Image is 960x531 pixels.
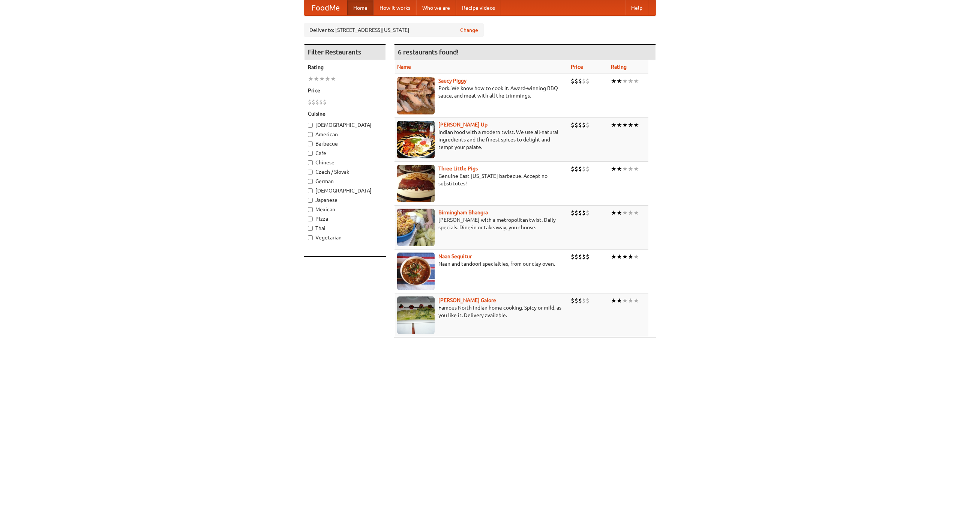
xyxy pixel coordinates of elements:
[582,165,586,173] li: $
[571,253,574,261] li: $
[315,98,319,106] li: $
[308,217,313,221] input: Pizza
[397,64,411,70] a: Name
[586,121,589,129] li: $
[616,165,622,173] li: ★
[611,165,616,173] li: ★
[397,253,435,290] img: naansequitur.jpg
[628,121,633,129] li: ★
[611,296,616,305] li: ★
[308,141,313,146] input: Barbecue
[319,75,325,83] li: ★
[582,253,586,261] li: $
[633,253,639,261] li: ★
[571,77,574,85] li: $
[633,121,639,129] li: ★
[582,121,586,129] li: $
[460,26,478,34] a: Change
[586,253,589,261] li: $
[628,77,633,85] li: ★
[347,0,373,15] a: Home
[373,0,416,15] a: How it works
[308,63,382,71] h5: Rating
[308,207,313,212] input: Mexican
[308,87,382,94] h5: Price
[616,77,622,85] li: ★
[438,209,488,215] a: Birmingham Bhangra
[586,77,589,85] li: $
[574,77,578,85] li: $
[416,0,456,15] a: Who we are
[616,296,622,305] li: ★
[313,75,319,83] li: ★
[628,296,633,305] li: ★
[611,121,616,129] li: ★
[633,296,639,305] li: ★
[438,78,466,84] a: Saucy Piggy
[633,209,639,217] li: ★
[438,253,472,259] b: Naan Sequitur
[574,296,578,305] li: $
[397,77,435,114] img: saucy.jpg
[578,209,582,217] li: $
[308,226,313,231] input: Thai
[571,296,574,305] li: $
[611,77,616,85] li: ★
[571,209,574,217] li: $
[397,304,565,319] p: Famous North Indian home cooking. Spicy or mild, as you like it. Delivery available.
[330,75,336,83] li: ★
[308,178,382,185] label: German
[571,64,583,70] a: Price
[586,209,589,217] li: $
[622,209,628,217] li: ★
[628,253,633,261] li: ★
[438,297,496,303] a: [PERSON_NAME] Galore
[625,0,648,15] a: Help
[622,296,628,305] li: ★
[308,123,313,128] input: [DEMOGRAPHIC_DATA]
[582,77,586,85] li: $
[323,98,327,106] li: $
[308,132,313,137] input: American
[308,140,382,147] label: Barbecue
[397,172,565,187] p: Genuine East [US_STATE] barbecue. Accept no substitutes!
[611,64,627,70] a: Rating
[616,121,622,129] li: ★
[622,253,628,261] li: ★
[308,168,382,176] label: Czech / Slovak
[633,77,639,85] li: ★
[308,234,382,241] label: Vegetarian
[578,165,582,173] li: $
[308,151,313,156] input: Cafe
[622,77,628,85] li: ★
[616,209,622,217] li: ★
[616,253,622,261] li: ★
[304,23,484,37] div: Deliver to: [STREET_ADDRESS][US_STATE]
[397,84,565,99] p: Pork. We know how to cook it. Award-winning BBQ sauce, and meat with all the trimmings.
[308,110,382,117] h5: Cuisine
[319,98,323,106] li: $
[578,77,582,85] li: $
[308,206,382,213] label: Mexican
[438,122,487,128] b: [PERSON_NAME] Up
[438,165,478,171] a: Three Little Pigs
[304,0,347,15] a: FoodMe
[574,165,578,173] li: $
[628,165,633,173] li: ★
[308,98,312,106] li: $
[397,165,435,202] img: littlepigs.jpg
[582,209,586,217] li: $
[308,187,382,194] label: [DEMOGRAPHIC_DATA]
[308,75,313,83] li: ★
[308,159,382,166] label: Chinese
[397,260,565,268] p: Naan and tandoori specialties, from our clay oven.
[574,209,578,217] li: $
[578,296,582,305] li: $
[574,253,578,261] li: $
[397,121,435,158] img: curryup.jpg
[308,160,313,165] input: Chinese
[578,253,582,261] li: $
